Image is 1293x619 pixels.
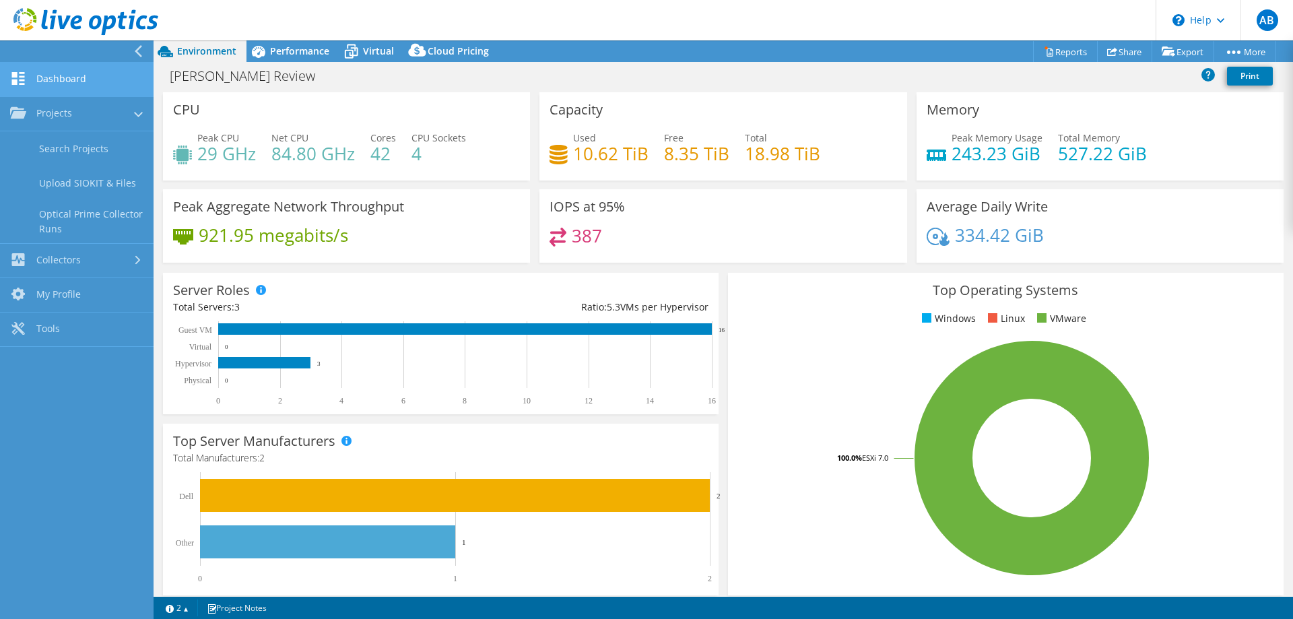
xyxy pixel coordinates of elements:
[173,434,335,449] h3: Top Server Manufacturers
[1227,67,1273,86] a: Print
[1257,9,1278,31] span: AB
[837,453,862,463] tspan: 100.0%
[927,199,1048,214] h3: Average Daily Write
[985,311,1025,326] li: Linux
[411,146,466,161] h4: 4
[462,538,466,546] text: 1
[1034,311,1086,326] li: VMware
[745,131,767,144] span: Total
[952,146,1042,161] h4: 243.23 GiB
[573,131,596,144] span: Used
[173,300,440,315] div: Total Servers:
[370,146,396,161] h4: 42
[198,574,202,583] text: 0
[717,492,721,500] text: 2
[607,300,620,313] span: 5.3
[708,396,716,405] text: 16
[550,199,625,214] h3: IOPS at 95%
[156,599,198,616] a: 2
[178,325,212,335] text: Guest VM
[664,131,684,144] span: Free
[745,146,820,161] h4: 18.98 TiB
[173,451,708,465] h4: Total Manufacturers:
[278,396,282,405] text: 2
[1172,14,1185,26] svg: \n
[573,146,649,161] h4: 10.62 TiB
[572,228,602,243] h4: 387
[197,131,239,144] span: Peak CPU
[1058,146,1147,161] h4: 527.22 GiB
[738,283,1273,298] h3: Top Operating Systems
[234,300,240,313] span: 3
[317,360,321,367] text: 3
[955,228,1044,242] h4: 334.42 GiB
[927,102,979,117] h3: Memory
[719,327,725,333] text: 16
[175,359,211,368] text: Hypervisor
[270,44,329,57] span: Performance
[197,599,276,616] a: Project Notes
[216,396,220,405] text: 0
[179,492,193,501] text: Dell
[271,146,355,161] h4: 84.80 GHz
[1097,41,1152,62] a: Share
[1033,41,1098,62] a: Reports
[952,131,1042,144] span: Peak Memory Usage
[173,283,250,298] h3: Server Roles
[177,44,236,57] span: Environment
[363,44,394,57] span: Virtual
[453,574,457,583] text: 1
[225,377,228,384] text: 0
[271,131,308,144] span: Net CPU
[646,396,654,405] text: 14
[1214,41,1276,62] a: More
[173,102,200,117] h3: CPU
[1058,131,1120,144] span: Total Memory
[197,146,256,161] h4: 29 GHz
[411,131,466,144] span: CPU Sockets
[176,538,194,548] text: Other
[259,451,265,464] span: 2
[339,396,343,405] text: 4
[189,342,212,352] text: Virtual
[708,574,712,583] text: 2
[550,102,603,117] h3: Capacity
[440,300,708,315] div: Ratio: VMs per Hypervisor
[428,44,489,57] span: Cloud Pricing
[919,311,976,326] li: Windows
[199,228,348,242] h4: 921.95 megabits/s
[463,396,467,405] text: 8
[862,453,888,463] tspan: ESXi 7.0
[523,396,531,405] text: 10
[225,344,228,350] text: 0
[164,69,336,84] h1: [PERSON_NAME] Review
[585,396,593,405] text: 12
[1152,41,1214,62] a: Export
[401,396,405,405] text: 6
[184,376,211,385] text: Physical
[173,199,404,214] h3: Peak Aggregate Network Throughput
[370,131,396,144] span: Cores
[664,146,729,161] h4: 8.35 TiB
